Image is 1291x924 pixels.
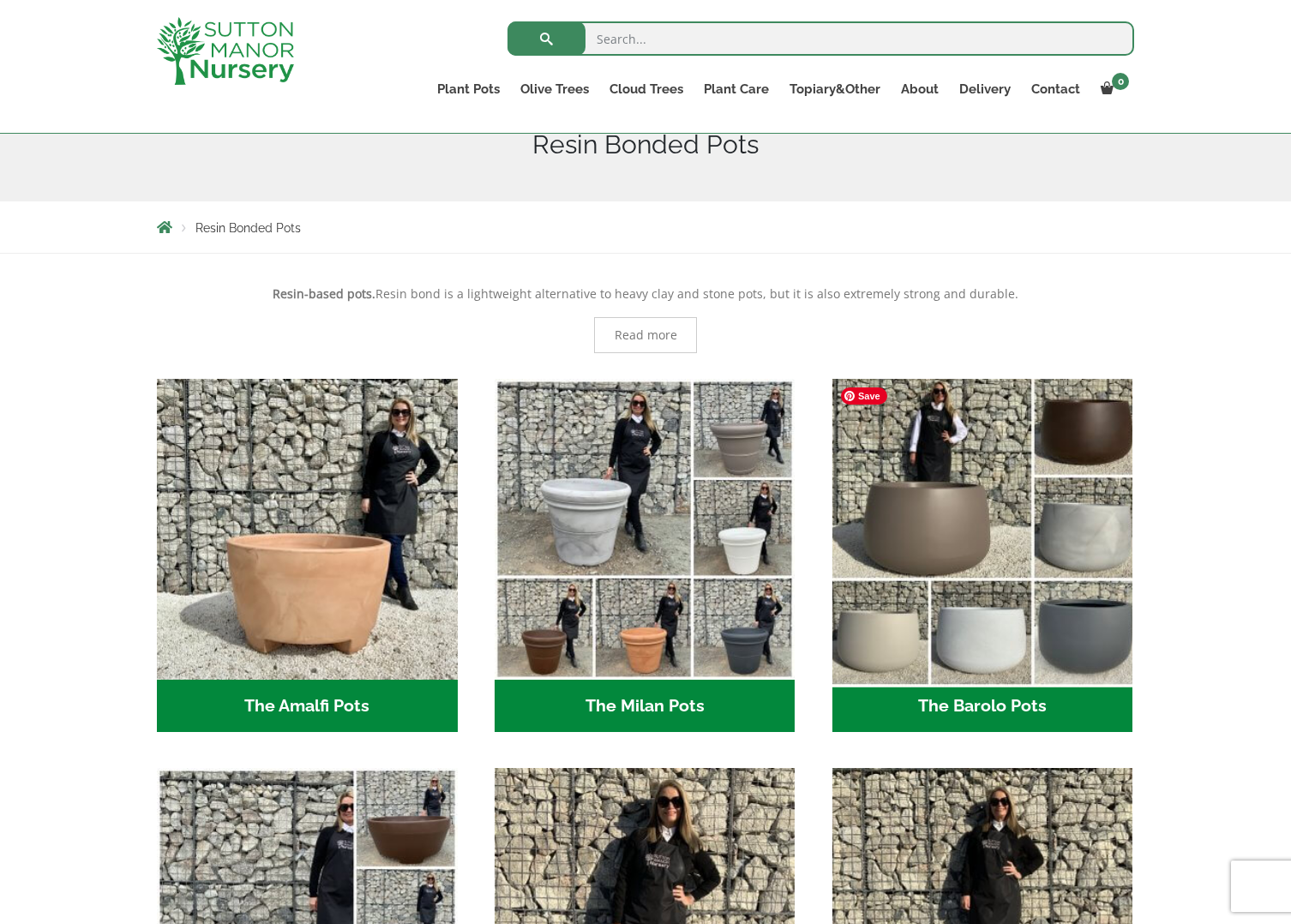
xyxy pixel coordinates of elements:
span: Read more [615,329,677,341]
a: Delivery [949,77,1021,101]
p: Resin bond is a lightweight alternative to heavy clay and stone pots, but it is also extremely st... [157,284,1134,304]
a: Plant Pots [427,77,510,101]
h2: The Milan Pots [495,680,796,733]
span: Resin Bonded Pots [195,221,301,235]
img: The Barolo Pots [825,371,1140,687]
a: Olive Trees [510,77,599,101]
a: Visit product category The Barolo Pots [832,379,1133,732]
nav: Breadcrumbs [157,220,1134,234]
a: Visit product category The Milan Pots [495,379,796,732]
a: Visit product category The Amalfi Pots [157,379,458,732]
h1: Resin Bonded Pots [157,129,1134,160]
a: Contact [1021,77,1090,101]
h2: The Barolo Pots [832,680,1133,733]
img: The Amalfi Pots [157,379,458,680]
h2: The Amalfi Pots [157,680,458,733]
a: Plant Care [694,77,779,101]
input: Search... [507,21,1134,56]
span: Save [841,387,887,405]
a: Topiary&Other [779,77,891,101]
a: Cloud Trees [599,77,694,101]
img: logo [157,17,294,85]
img: The Milan Pots [495,379,796,680]
a: About [891,77,949,101]
span: 0 [1112,73,1129,90]
strong: Resin-based pots. [273,285,375,302]
a: 0 [1090,77,1134,101]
